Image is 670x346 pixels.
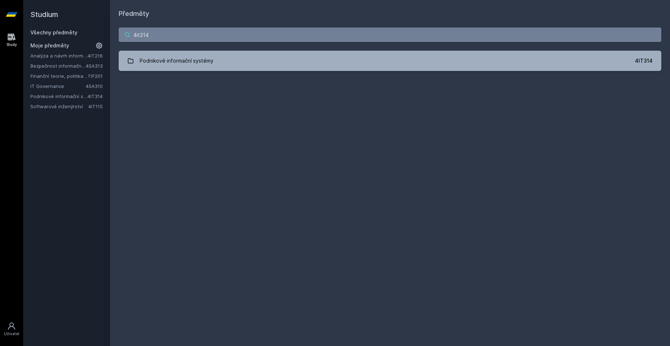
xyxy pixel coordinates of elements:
h1: Předměty [119,9,661,19]
a: 4IT216 [88,53,103,59]
div: 4IT314 [635,57,653,64]
a: Bezpečnost informačních systémů [30,62,86,69]
a: Podnikové informační systémy 4IT314 [119,51,661,71]
a: Study [1,29,22,51]
a: 4SA313 [86,63,103,69]
div: Study [7,42,17,47]
a: Uživatel [1,318,22,340]
a: Analýza a návrh informačních systémů [30,52,88,59]
a: Podnikové informační systémy [30,93,88,100]
a: IT Governance [30,83,86,90]
span: Moje předměty [30,42,69,49]
div: Podnikové informační systémy [140,54,213,68]
a: 4IT115 [88,104,103,109]
a: Finanční teorie, politika a instituce [30,72,88,80]
a: 4SA310 [86,83,103,89]
a: 11F201 [88,73,103,79]
input: Název nebo ident předmětu… [119,28,661,42]
div: Uživatel [4,331,19,337]
a: 4IT314 [88,93,103,99]
a: Softwarové inženýrství [30,103,88,110]
a: Všechny předměty [30,29,77,35]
